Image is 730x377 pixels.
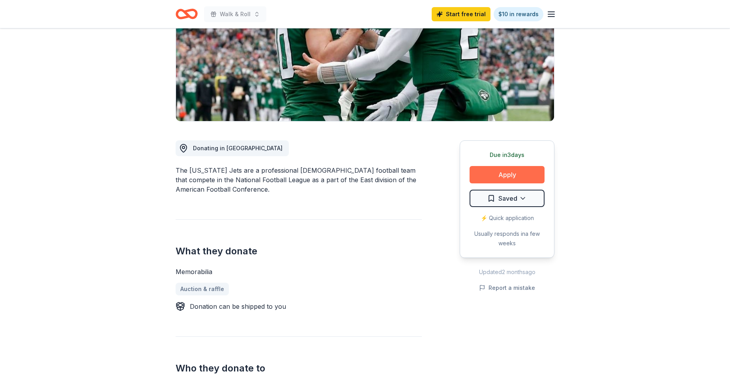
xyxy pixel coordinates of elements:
[176,5,198,23] a: Home
[460,267,554,277] div: Updated 2 months ago
[190,302,286,311] div: Donation can be shipped to you
[470,190,545,207] button: Saved
[220,9,251,19] span: Walk & Roll
[470,150,545,160] div: Due in 3 days
[204,6,266,22] button: Walk & Roll
[494,7,543,21] a: $10 in rewards
[479,283,535,293] button: Report a mistake
[470,166,545,183] button: Apply
[176,362,422,375] h2: Who they donate to
[176,267,422,276] div: Memorabilia
[193,145,283,151] span: Donating in [GEOGRAPHIC_DATA]
[176,166,422,194] div: The [US_STATE] Jets are a professional [DEMOGRAPHIC_DATA] football team that compete in the Natio...
[176,283,229,295] a: Auction & raffle
[498,193,517,203] span: Saved
[176,245,422,258] h2: What they donate
[470,213,545,223] div: ⚡️ Quick application
[432,7,490,21] a: Start free trial
[470,229,545,248] div: Usually responds in a few weeks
